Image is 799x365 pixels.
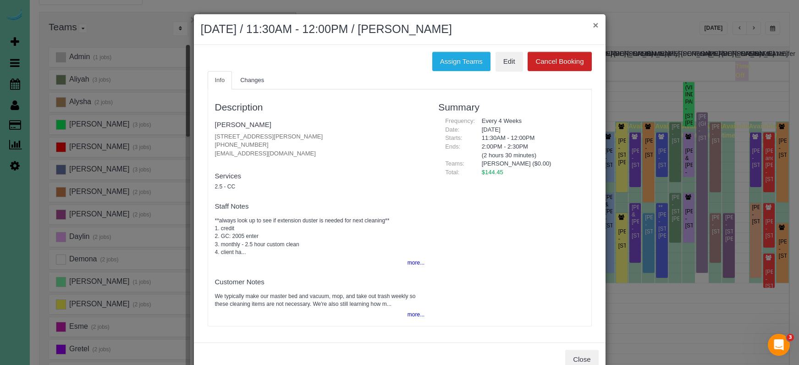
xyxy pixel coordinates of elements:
span: Teams: [445,160,464,167]
pre: **always look up to see if extension duster is needed for next cleaning** 1. credit 2. GC: 2005 e... [215,217,425,256]
iframe: Intercom live chat [768,334,790,356]
h4: Customer Notes [215,278,425,286]
div: Every 4 Weeks [475,117,584,126]
p: [STREET_ADDRESS][PERSON_NAME] [PHONE_NUMBER] [EMAIL_ADDRESS][DOMAIN_NAME] [215,133,425,158]
div: 2:00PM - 2:30PM (2 hours 30 minutes) [475,143,584,160]
h3: Summary [438,102,584,112]
button: more... [402,308,424,321]
button: × [593,20,598,30]
div: 11:30AM - 12:00PM [475,134,584,143]
li: [PERSON_NAME] ($0.00) [482,160,578,168]
button: Assign Teams [432,52,490,71]
button: more... [402,256,424,270]
span: Total: [445,169,459,176]
span: Frequency: [445,117,475,124]
span: Ends: [445,143,460,150]
span: Changes [240,77,264,83]
h2: [DATE] / 11:30AM - 12:00PM / [PERSON_NAME] [201,21,599,38]
button: Cancel Booking [528,52,591,71]
h5: 2.5 - CC [215,184,425,190]
span: $144.45 [482,169,503,176]
h4: Staff Notes [215,203,425,210]
span: 3 [787,334,794,341]
span: Starts: [445,134,463,141]
a: [PERSON_NAME] [215,121,271,128]
a: Changes [233,71,271,90]
span: Info [215,77,225,83]
h4: Services [215,172,425,180]
span: Date: [445,126,459,133]
div: [DATE] [475,126,584,134]
a: Info [208,71,232,90]
h3: Description [215,102,425,112]
a: Edit [496,52,523,71]
pre: We typically make our master bed and vacuum, mop, and take out trash weekly so these cleaning ite... [215,293,425,308]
